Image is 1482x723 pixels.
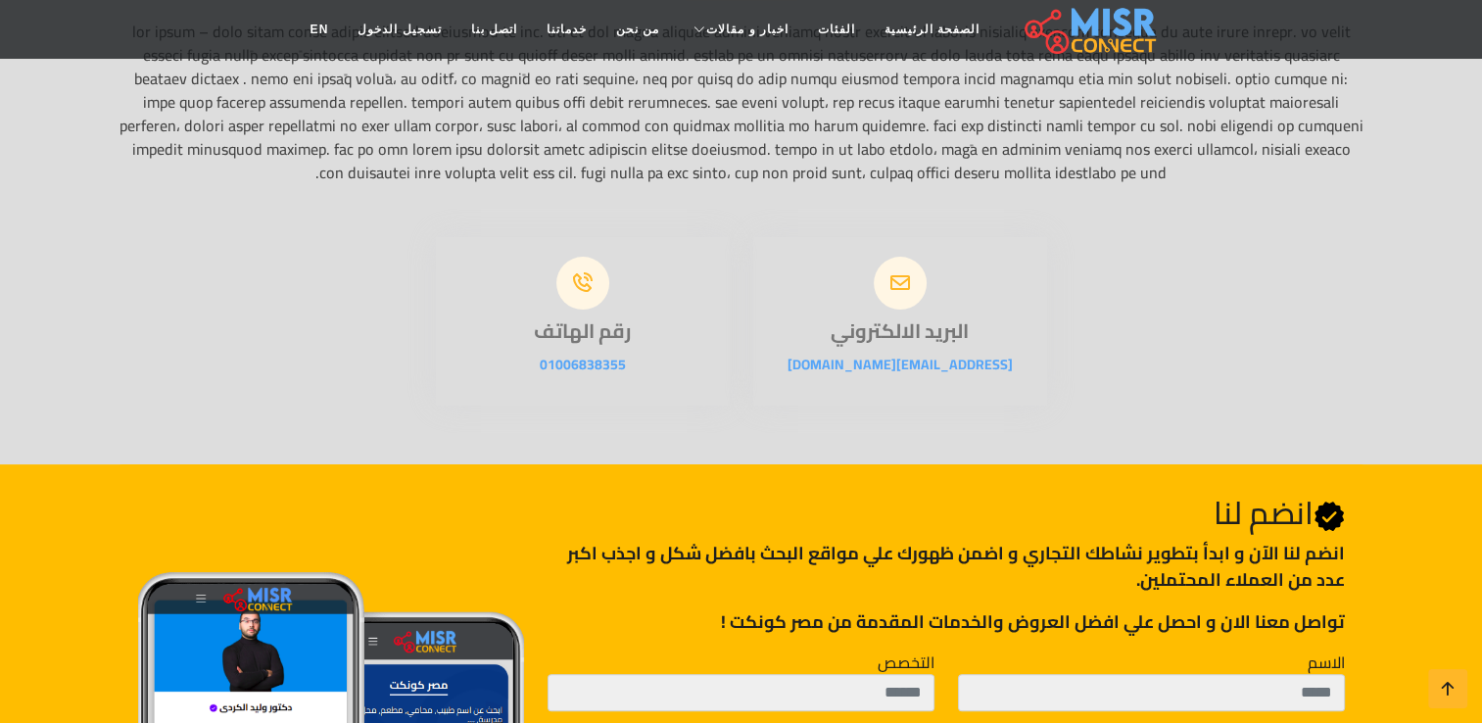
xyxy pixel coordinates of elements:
[548,494,1344,532] h2: انضم لنا
[753,319,1047,343] h3: البريد الالكتروني
[601,11,674,48] a: من نحن
[548,608,1344,635] p: تواصل معنا الان و احصل علي افضل العروض والخدمات المقدمة من مصر كونكت !
[1314,501,1345,532] svg: Verified account
[456,11,532,48] a: اتصل بنا
[1308,651,1345,674] label: الاسم
[1025,5,1156,54] img: main.misr_connect
[803,11,870,48] a: الفئات
[540,352,626,377] a: 01006838355
[296,11,344,48] a: EN
[532,11,601,48] a: خدماتنا
[119,20,1364,184] p: lor ipsum – dolo sitam conse adipis elitsed doeiusmod te inc. utl et dol magna aliquae admini ven...
[706,21,789,38] span: اخبار و مقالات
[548,540,1344,593] p: انضم لنا اﻵن و ابدأ بتطوير نشاطك التجاري و اضمن ظهورك علي مواقع البحث بافضل شكل و اجذب اكبر عدد م...
[674,11,803,48] a: اخبار و مقالات
[870,11,994,48] a: الصفحة الرئيسية
[878,651,934,674] label: التخصص
[343,11,455,48] a: تسجيل الدخول
[436,319,730,343] h3: رقم الهاتف
[788,352,1013,377] a: [EMAIL_ADDRESS][DOMAIN_NAME]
